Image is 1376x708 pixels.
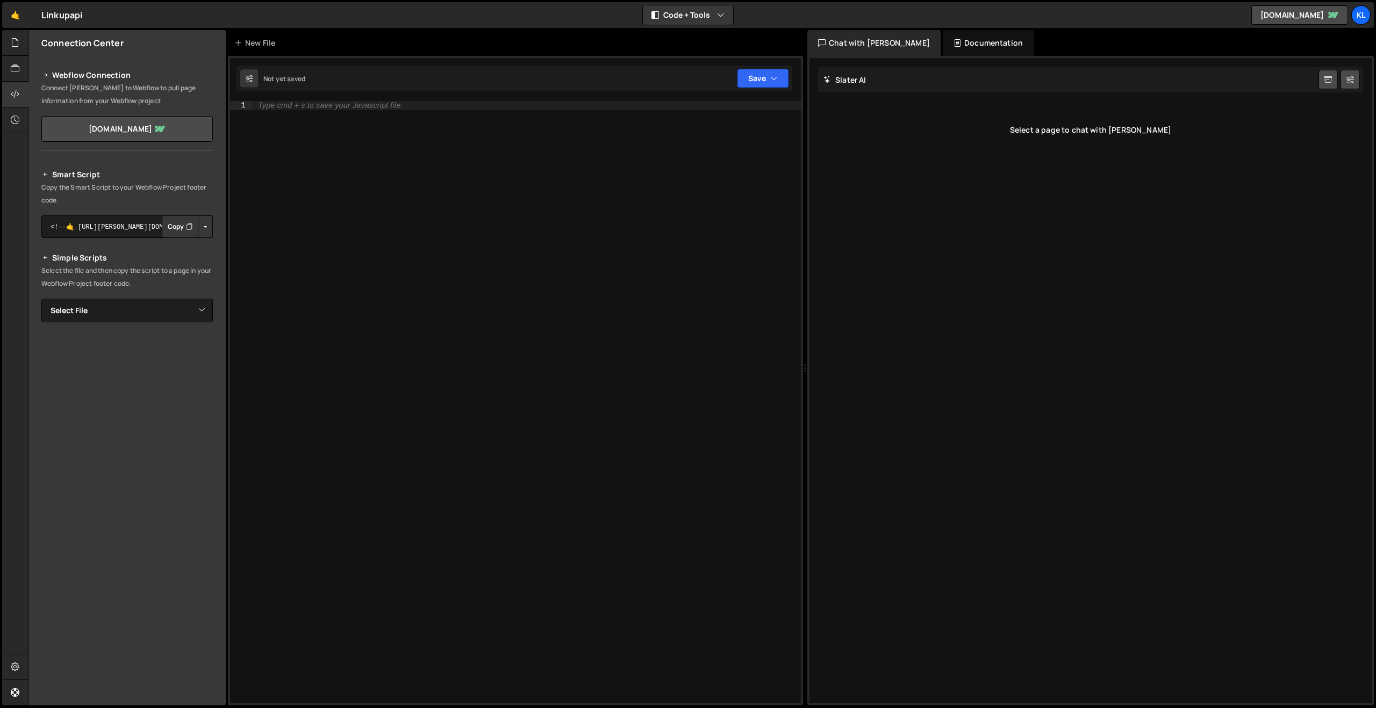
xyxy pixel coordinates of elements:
h2: Connection Center [41,37,124,49]
a: [DOMAIN_NAME] [1251,5,1348,25]
a: Kl [1351,5,1371,25]
div: Not yet saved [263,74,305,83]
div: Type cmd + s to save your Javascript file. [258,102,403,110]
h2: Smart Script [41,168,213,181]
h2: Slater AI [823,75,866,85]
div: 1 [230,101,253,110]
a: 🤙 [2,2,28,28]
div: New File [234,38,279,48]
h2: Webflow Connection [41,69,213,82]
button: Code + Tools [643,5,733,25]
iframe: YouTube video player [41,340,214,437]
a: [DOMAIN_NAME] [41,116,213,142]
iframe: YouTube video player [41,444,214,540]
button: Copy [162,215,198,238]
div: Chat with [PERSON_NAME] [807,30,941,56]
textarea: <!--🤙 [URL][PERSON_NAME][DOMAIN_NAME]> <script>document.addEventListener("DOMContentLoaded", func... [41,215,213,238]
div: Linkupapi [41,9,82,21]
button: Save [737,69,789,88]
div: Button group with nested dropdown [162,215,213,238]
p: Connect [PERSON_NAME] to Webflow to pull page information from your Webflow project [41,82,213,107]
p: Copy the Smart Script to your Webflow Project footer code. [41,181,213,207]
h2: Simple Scripts [41,251,213,264]
div: Select a page to chat with [PERSON_NAME] [818,109,1363,151]
div: Documentation [943,30,1034,56]
p: Select the file and then copy the script to a page in your Webflow Project footer code. [41,264,213,290]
